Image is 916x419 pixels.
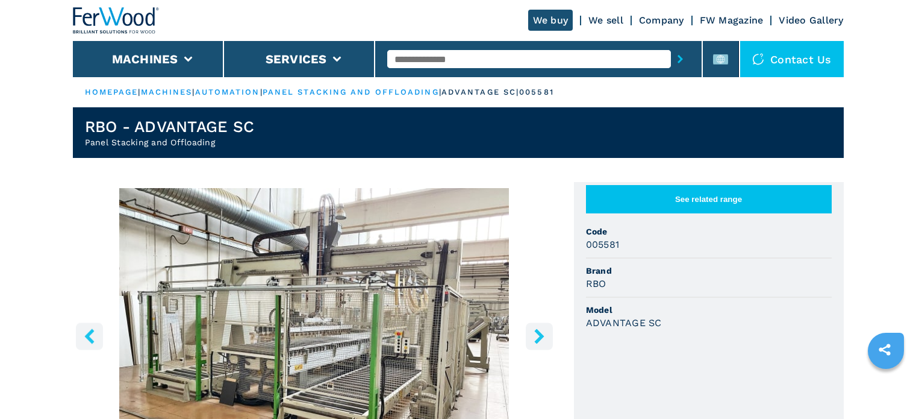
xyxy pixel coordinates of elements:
span: | [260,87,263,96]
p: advantage sc | [441,87,519,98]
h3: 005581 [586,238,620,251]
button: Machines [112,52,178,66]
div: Contact us [740,41,844,77]
button: submit-button [671,45,690,73]
span: | [439,87,441,96]
a: machines [141,87,193,96]
button: See related range [586,185,832,213]
button: right-button [526,323,553,350]
span: Brand [586,265,832,277]
a: We sell [588,14,623,26]
span: Code [586,225,832,238]
a: Company [639,14,684,26]
span: | [138,87,140,96]
button: left-button [76,323,103,350]
a: sharethis [870,335,900,365]
a: HOMEPAGE [85,87,139,96]
a: We buy [528,10,573,31]
h3: ADVANTAGE SC [586,316,662,330]
a: panel stacking and offloading [263,87,439,96]
button: Services [266,52,327,66]
span: | [192,87,195,96]
a: FW Magazine [700,14,764,26]
iframe: Chat [865,365,907,410]
h3: RBO [586,277,606,291]
h1: RBO - ADVANTAGE SC [85,117,255,136]
a: automation [195,87,260,96]
h2: Panel Stacking and Offloading [85,136,255,148]
img: Ferwood [73,7,160,34]
span: Model [586,304,832,316]
img: Contact us [752,53,764,65]
a: Video Gallery [779,14,843,26]
p: 005581 [519,87,554,98]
